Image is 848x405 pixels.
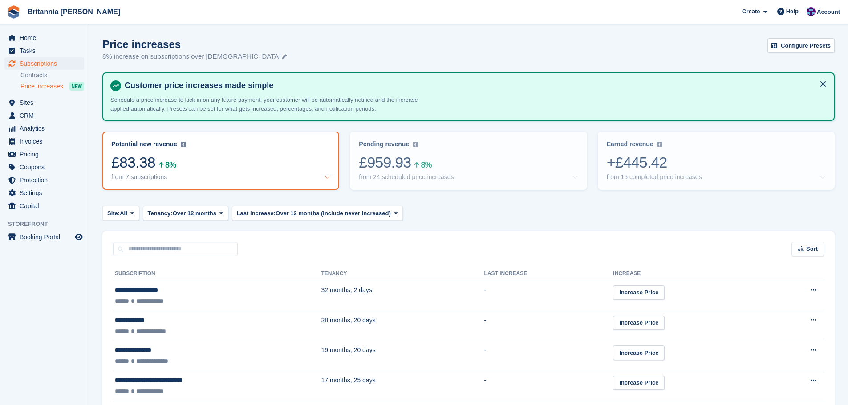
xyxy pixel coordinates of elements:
span: All [120,209,127,218]
div: from 24 scheduled price increases [359,173,454,181]
td: - [484,371,613,401]
span: Create [742,7,760,16]
span: Invoices [20,135,73,148]
a: menu [4,32,84,44]
div: from 7 subscriptions [111,173,167,181]
a: Contracts [20,71,84,80]
span: Tasks [20,44,73,57]
img: icon-info-grey-7440780725fd019a000dd9b08b2336e03edf1995a4989e88bcd33f0948082b44.svg [413,142,418,147]
a: Earned revenue +£445.42 from 15 completed price increases [598,132,835,190]
a: Increase Price [613,285,665,300]
button: Last increase: Over 12 months (Include never increased) [232,206,403,221]
span: 17 months, 25 days [321,377,375,384]
div: Pending revenue [359,140,409,148]
a: Britannia [PERSON_NAME] [24,4,124,19]
p: Schedule a price increase to kick in on any future payment, your customer will be automatically n... [110,96,422,113]
td: - [484,281,613,311]
th: Subscription [113,267,321,281]
p: 8% increase on subscriptions over [DEMOGRAPHIC_DATA] [102,52,287,62]
div: £959.93 [359,153,578,172]
h1: Price increases [102,38,287,50]
div: 8% [421,162,431,168]
a: menu [4,231,84,243]
img: stora-icon-8386f47178a22dfd0bd8f6a31ec36ba5ce8667c1dd55bd0f319d3a0aa187defe.svg [7,5,20,19]
span: Help [786,7,799,16]
span: Capital [20,200,73,212]
a: menu [4,148,84,160]
a: menu [4,174,84,186]
a: Increase Price [613,376,665,390]
span: Pricing [20,148,73,160]
a: menu [4,44,84,57]
a: menu [4,109,84,122]
button: Tenancy: Over 12 months [143,206,228,221]
span: Price increases [20,82,63,91]
img: icon-info-grey-7440780725fd019a000dd9b08b2336e03edf1995a4989e88bcd33f0948082b44.svg [181,142,186,147]
span: Site: [107,209,120,218]
span: Storefront [8,220,89,229]
span: Sort [806,245,818,253]
span: Booking Portal [20,231,73,243]
span: Over 12 months (Include never increased) [276,209,391,218]
span: 32 months, 2 days [321,286,372,293]
a: Increase Price [613,345,665,360]
a: menu [4,57,84,70]
a: Preview store [73,232,84,242]
div: Earned revenue [607,140,653,148]
a: menu [4,187,84,199]
a: Price increases NEW [20,81,84,91]
h4: Customer price increases made simple [121,80,827,91]
div: +£445.42 [607,153,826,172]
span: Account [817,8,840,16]
img: icon-info-grey-7440780725fd019a000dd9b08b2336e03edf1995a4989e88bcd33f0948082b44.svg [657,142,662,147]
a: Pending revenue £959.93 8% from 24 scheduled price increases [350,132,587,190]
span: Last increase: [237,209,276,218]
td: - [484,311,613,341]
td: - [484,341,613,371]
a: Increase Price [613,316,665,330]
span: Sites [20,96,73,109]
img: Becca Clark [807,7,816,16]
div: from 15 completed price increases [607,173,702,181]
a: menu [4,135,84,148]
div: £83.38 [111,153,330,172]
a: menu [4,161,84,173]
th: Increase [613,267,768,281]
a: Configure Presets [767,38,835,53]
span: Subscriptions [20,57,73,70]
span: Protection [20,174,73,186]
div: Potential new revenue [111,140,177,148]
span: 28 months, 20 days [321,317,375,324]
a: menu [4,96,84,109]
span: CRM [20,109,73,122]
th: Tenancy [321,267,484,281]
span: Home [20,32,73,44]
button: Site: All [102,206,139,221]
div: NEW [69,82,84,91]
a: menu [4,200,84,212]
span: 19 months, 20 days [321,346,375,353]
a: Potential new revenue £83.38 8% from 7 subscriptions [102,132,339,190]
th: Last increase [484,267,613,281]
span: Over 12 months [173,209,216,218]
span: Coupons [20,161,73,173]
span: Settings [20,187,73,199]
a: menu [4,122,84,135]
span: Tenancy: [148,209,173,218]
span: Analytics [20,122,73,135]
div: 8% [165,162,176,168]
